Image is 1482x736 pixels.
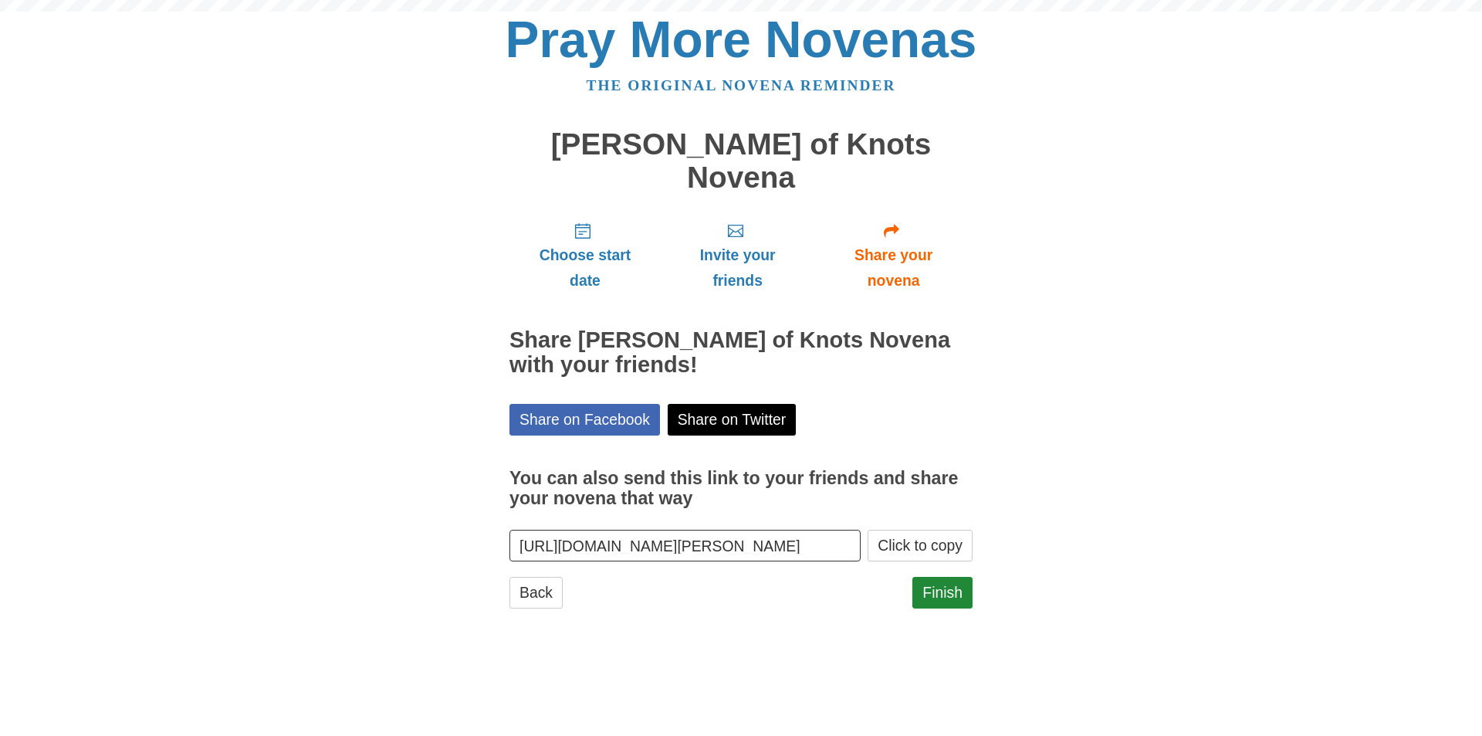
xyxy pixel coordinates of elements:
a: Share on Twitter [668,404,797,436]
span: Choose start date [525,243,645,293]
span: Share your novena [830,243,957,293]
a: The original novena reminder [587,77,896,93]
a: Share on Facebook [509,404,660,436]
h2: Share [PERSON_NAME] of Knots Novena with your friends! [509,328,973,378]
h1: [PERSON_NAME] of Knots Novena [509,128,973,194]
a: Pray More Novenas [506,11,977,68]
a: Finish [912,577,973,609]
h3: You can also send this link to your friends and share your novena that way [509,469,973,508]
a: Back [509,577,563,609]
a: Choose start date [509,209,661,301]
span: Invite your friends [676,243,799,293]
a: Invite your friends [661,209,814,301]
a: Share your novena [814,209,973,301]
button: Click to copy [868,530,973,561]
